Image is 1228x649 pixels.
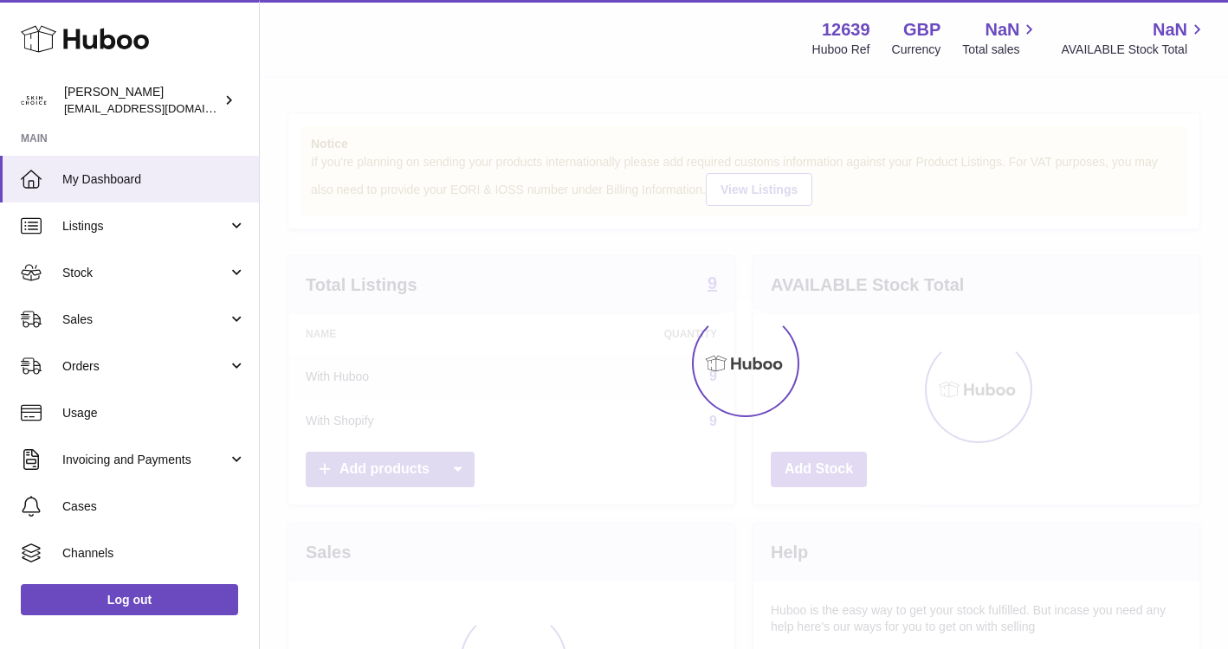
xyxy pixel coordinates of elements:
a: NaN Total sales [962,18,1039,58]
div: [PERSON_NAME] [64,84,220,117]
strong: 12639 [822,18,870,42]
span: NaN [1153,18,1187,42]
div: Huboo Ref [812,42,870,58]
span: Invoicing and Payments [62,452,228,468]
span: Cases [62,498,246,515]
a: Log out [21,584,238,615]
span: NaN [985,18,1019,42]
span: Total sales [962,42,1039,58]
span: AVAILABLE Stock Total [1061,42,1207,58]
span: Usage [62,405,246,421]
span: Channels [62,545,246,562]
span: [EMAIL_ADDRESS][DOMAIN_NAME] [64,101,255,115]
span: My Dashboard [62,171,246,188]
div: Currency [892,42,941,58]
span: Sales [62,312,228,328]
span: Listings [62,218,228,235]
span: Stock [62,265,228,281]
strong: GBP [903,18,940,42]
span: Orders [62,358,228,375]
a: NaN AVAILABLE Stock Total [1061,18,1207,58]
img: admin@skinchoice.com [21,87,47,113]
